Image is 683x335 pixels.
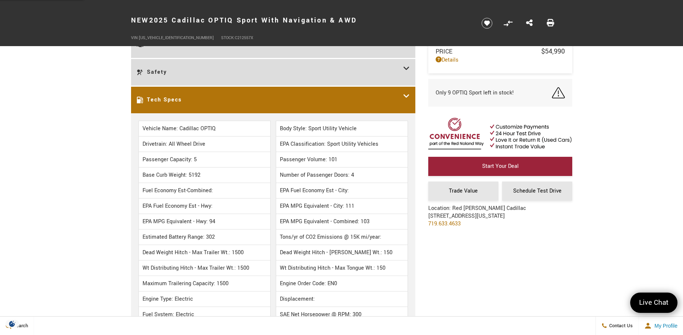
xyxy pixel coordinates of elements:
li: Drivetrain: All Wheel Drive [138,137,271,152]
a: Schedule Test Drive [502,182,572,201]
li: Fuel Economy Est-Combined: [138,183,271,198]
span: [US_VEHICLE_IDENTIFICATION_NUMBER] [139,35,214,41]
li: Passenger Volume: 101 [276,152,408,167]
li: Fuel System: Electric [138,307,271,322]
li: Wt Distributing Hitch - Max Tongue Wt.: 150 [276,260,408,276]
li: SAE Net Horsepower @ RPM: 300 [276,307,408,322]
li: Displacement: [276,291,408,307]
span: Only 9 OPTIQ Sport left in stock! [436,89,514,97]
span: Stock: [221,35,235,41]
a: Details [436,56,565,64]
li: Maximum Trailering Capacity: 1500 [138,276,271,291]
span: Start Your Deal [482,162,519,170]
img: Opt-Out Icon [4,320,21,328]
li: Dead Weight Hitch - Max Trailer Wt.: 1500 [138,245,271,260]
h3: Safety [137,65,403,80]
a: Trade Value [428,182,498,201]
span: Live Chat [635,298,672,308]
li: Tons/yr of CO2 Emissions @ 15K mi/year: [276,229,408,245]
section: Click to Open Cookie Consent Modal [4,320,21,328]
a: Share this New 2025 Cadillac OPTIQ Sport With Navigation & AWD [526,18,533,28]
div: Location: Red [PERSON_NAME] Cadillac [STREET_ADDRESS][US_STATE] [428,204,526,233]
button: Compare Vehicle [502,18,514,29]
button: Save vehicle [479,17,495,29]
li: Body Style: Sport Utility Vehicle [276,121,408,137]
li: Passenger Capacity: 5 [138,152,271,167]
a: 719.633.4633 [428,220,461,228]
a: Print this New 2025 Cadillac OPTIQ Sport With Navigation & AWD [547,18,554,28]
li: Wt Distributing Hitch - Max Trailer Wt.: 1500 [138,260,271,276]
strong: New [131,15,149,25]
li: Engine Type: Electric [138,291,271,307]
li: EPA MPG Equivalent - Hwy: 94 [138,214,271,229]
a: Live Chat [630,293,677,313]
li: EPA Classification: Sport Utility Vehicles [276,137,408,152]
a: Start Your Deal [428,157,572,176]
span: Price [436,47,541,56]
li: EPA MPG Equivalent - Combined: 103 [276,214,408,229]
span: Trade Value [449,187,478,195]
h3: Tech Specs [137,92,403,108]
li: Dead Weight Hitch - [PERSON_NAME] Wt.: 150 [276,245,408,260]
span: $54,990 [541,46,565,56]
span: Schedule Test Drive [513,187,562,195]
span: VIN: [131,35,139,41]
li: Estimated Battery Range: 302 [138,229,271,245]
button: Open user profile menu [639,317,683,335]
span: My Profile [652,323,677,329]
li: EPA Fuel Economy Est - City: [276,183,408,198]
li: EPA MPG Equivalent - City: 111 [276,198,408,214]
li: Base Curb Weight: 5192 [138,167,271,183]
span: Contact Us [607,322,633,329]
span: C212557X [235,35,253,41]
a: Price $54,990 [436,46,565,56]
li: Vehicle Name: Cadillac OPTIQ [138,121,271,137]
li: EPA Fuel Economy Est - Hwy: [138,198,271,214]
h1: 2025 Cadillac OPTIQ Sport With Navigation & AWD [131,6,469,35]
li: Engine Order Code: EN0 [276,276,408,291]
li: Number of Passenger Doors: 4 [276,167,408,183]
